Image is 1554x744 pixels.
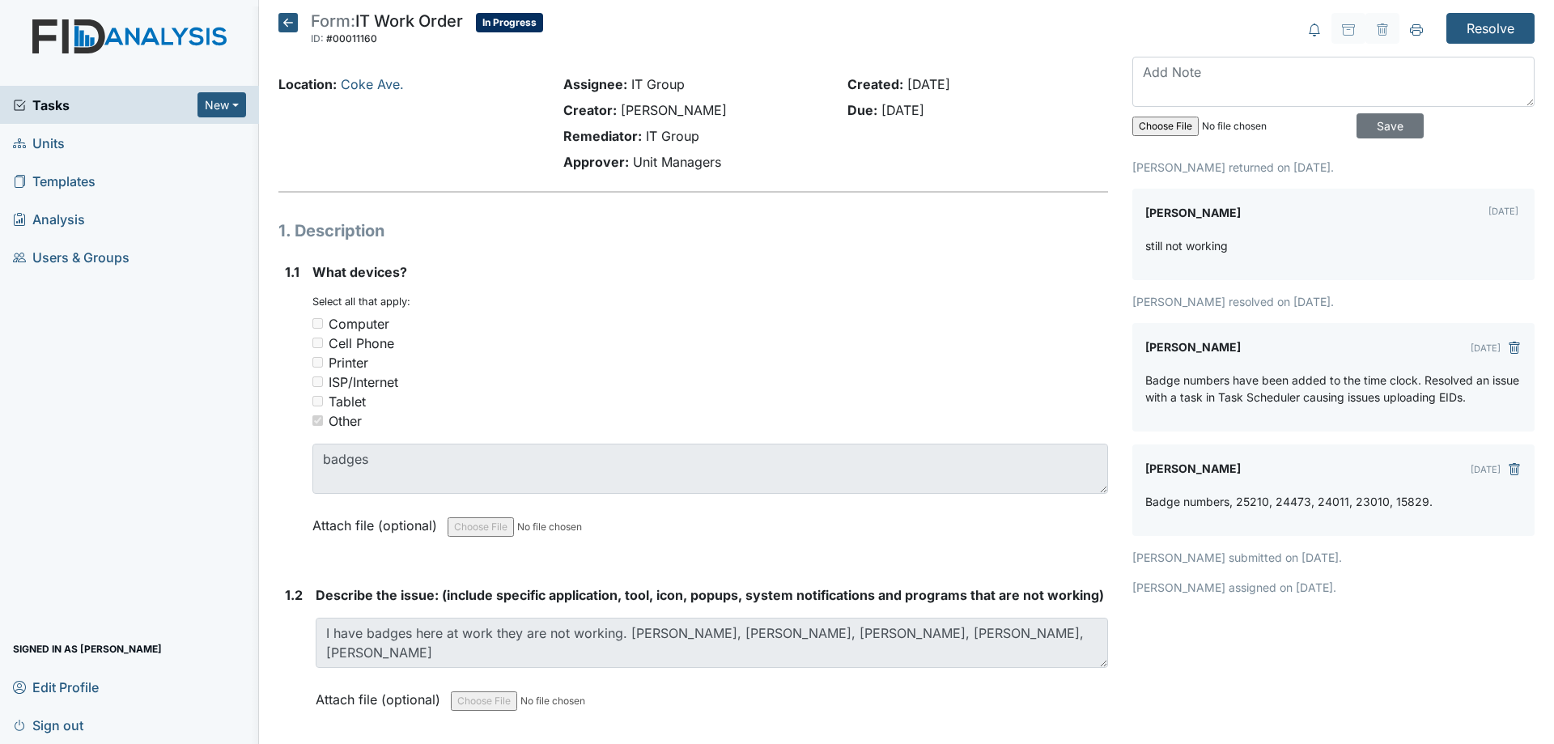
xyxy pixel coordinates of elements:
[316,587,1104,603] span: Describe the issue: (include specific application, tool, icon, popups, system notifications and p...
[316,618,1108,668] textarea: I have badges here at work they are not working. [PERSON_NAME], [PERSON_NAME], [PERSON_NAME], [PE...
[1132,579,1535,596] p: [PERSON_NAME] assigned on [DATE].
[278,219,1108,243] h1: 1. Description
[1145,336,1241,359] label: [PERSON_NAME]
[13,130,65,155] span: Units
[311,13,463,49] div: IT Work Order
[329,372,398,392] div: ISP/Internet
[312,507,444,535] label: Attach file (optional)
[285,262,299,282] label: 1.1
[1357,113,1424,138] input: Save
[881,102,924,118] span: [DATE]
[476,13,543,32] span: In Progress
[563,102,617,118] strong: Creator:
[631,76,685,92] span: IT Group
[847,76,903,92] strong: Created:
[1145,372,1522,406] p: Badge numbers have been added to the time clock. Resolved an issue with a task in Task Scheduler ...
[341,76,404,92] a: Coke Ave.
[13,712,83,738] span: Sign out
[329,353,368,372] div: Printer
[311,11,355,31] span: Form:
[278,76,337,92] strong: Location:
[1488,206,1518,217] small: [DATE]
[563,76,627,92] strong: Assignee:
[1446,13,1535,44] input: Resolve
[13,636,162,661] span: Signed in as [PERSON_NAME]
[13,206,85,232] span: Analysis
[633,154,721,170] span: Unit Managers
[13,674,99,699] span: Edit Profile
[312,415,323,426] input: Other
[312,264,407,280] span: What devices?
[907,76,950,92] span: [DATE]
[312,338,323,348] input: Cell Phone
[1145,237,1228,254] p: still not working
[312,444,1108,494] textarea: badges
[563,154,629,170] strong: Approver:
[1132,159,1535,176] p: [PERSON_NAME] returned on [DATE].
[1145,457,1241,480] label: [PERSON_NAME]
[312,396,323,406] input: Tablet
[316,681,447,709] label: Attach file (optional)
[312,357,323,368] input: Printer
[311,32,324,45] span: ID:
[1471,342,1501,354] small: [DATE]
[13,168,96,193] span: Templates
[197,92,246,117] button: New
[1471,464,1501,475] small: [DATE]
[13,96,197,115] a: Tasks
[329,392,366,411] div: Tablet
[312,295,410,308] small: Select all that apply:
[13,244,129,270] span: Users & Groups
[329,334,394,353] div: Cell Phone
[1132,293,1535,310] p: [PERSON_NAME] resolved on [DATE].
[329,411,362,431] div: Other
[1145,493,1433,510] p: Badge numbers, 25210, 24473, 24011, 23010, 15829.
[1145,202,1241,224] label: [PERSON_NAME]
[563,128,642,144] strong: Remediator:
[326,32,377,45] span: #00011160
[285,585,303,605] label: 1.2
[646,128,699,144] span: IT Group
[312,318,323,329] input: Computer
[621,102,727,118] span: [PERSON_NAME]
[1132,549,1535,566] p: [PERSON_NAME] submitted on [DATE].
[312,376,323,387] input: ISP/Internet
[847,102,877,118] strong: Due:
[329,314,389,334] div: Computer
